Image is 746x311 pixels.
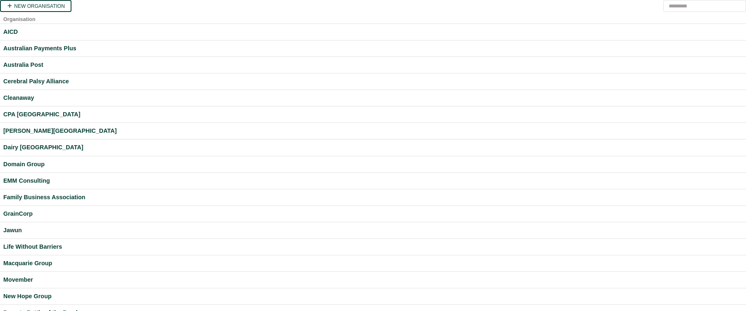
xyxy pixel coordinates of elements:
a: EMM Consulting [3,176,743,186]
a: Movember [3,275,743,285]
a: Dairy [GEOGRAPHIC_DATA] [3,143,743,152]
a: Australian Payments Plus [3,44,743,53]
a: Jawun [3,226,743,235]
a: GrainCorp [3,209,743,219]
a: Life Without Barriers [3,242,743,252]
a: Macquarie Group [3,259,743,268]
a: CPA [GEOGRAPHIC_DATA] [3,110,743,119]
a: Family Business Association [3,193,743,202]
a: Domain Group [3,160,743,169]
a: AICD [3,27,743,37]
a: New Hope Group [3,292,743,301]
a: Cleanaway [3,93,743,103]
a: [PERSON_NAME][GEOGRAPHIC_DATA] [3,126,743,136]
a: Cerebral Palsy Alliance [3,77,743,86]
a: Australia Post [3,60,743,70]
